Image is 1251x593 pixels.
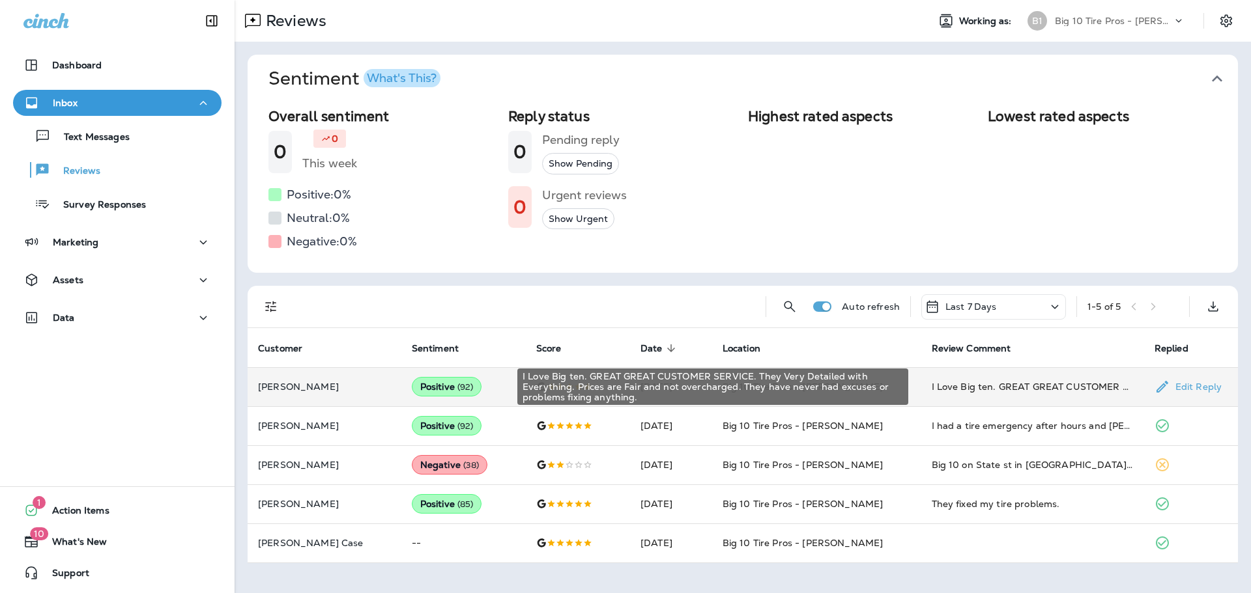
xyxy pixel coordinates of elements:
[1087,301,1121,312] div: 1 - 5 of 5
[1155,342,1205,354] span: Replied
[1028,11,1047,31] div: B1
[723,343,760,354] span: Location
[268,68,440,90] h1: Sentiment
[1170,381,1222,392] p: Edit Reply
[723,342,777,354] span: Location
[53,275,83,285] p: Assets
[988,108,1217,124] h2: Lowest rated aspects
[513,141,526,163] h1: 0
[932,497,1134,510] div: They fixed my tire problems.
[258,55,1248,103] button: SentimentWhat's This?
[13,229,222,255] button: Marketing
[412,494,482,514] div: Positive
[412,455,488,475] div: Negative
[268,108,498,124] h2: Overall sentiment
[258,381,391,392] p: [PERSON_NAME]
[274,141,287,163] h1: 0
[630,406,712,445] td: [DATE]
[932,458,1134,471] div: Big 10 on State st in jackson ms has great representatives at the front desk . Monica was very he...
[13,497,222,523] button: 1Action Items
[536,343,562,354] span: Score
[13,267,222,293] button: Assets
[287,208,350,228] h5: Neutral: 0 %
[50,165,100,178] p: Reviews
[13,560,222,586] button: Support
[13,122,222,150] button: Text Messages
[542,153,619,174] button: Show Pending
[542,185,627,206] h5: Urgent reviews
[959,16,1014,27] span: Working as:
[457,381,474,393] span: ( 92 )
[39,568,89,583] span: Support
[302,153,357,174] h5: This week
[367,72,437,84] div: What's This?
[51,131,130,144] p: Text Messages
[542,208,614,230] button: Show Urgent
[842,301,900,312] p: Auto refresh
[630,484,712,523] td: [DATE]
[640,342,680,354] span: Date
[194,8,230,34] button: Collapse Sidebar
[412,416,482,435] div: Positive
[39,536,107,552] span: What's New
[13,52,222,78] button: Dashboard
[932,343,1011,354] span: Review Comment
[412,377,482,396] div: Positive
[258,499,391,509] p: [PERSON_NAME]
[30,527,48,540] span: 10
[13,90,222,116] button: Inbox
[258,421,391,431] p: [PERSON_NAME]
[33,496,46,509] span: 1
[364,69,440,87] button: What's This?
[463,460,480,471] span: ( 38 )
[723,537,883,549] span: Big 10 Tire Pros - [PERSON_NAME]
[748,108,977,124] h2: Highest rated aspects
[39,505,109,521] span: Action Items
[513,197,526,218] h1: 0
[258,538,391,548] p: [PERSON_NAME] Case
[13,305,222,331] button: Data
[932,419,1134,432] div: I had a tire emergency after hours and Mr.David and his team got me fixed up first thing in the m...
[630,523,712,562] td: [DATE]
[52,60,102,70] p: Dashboard
[723,459,883,471] span: Big 10 Tire Pros - [PERSON_NAME]
[258,294,284,320] button: Filters
[723,420,883,432] span: Big 10 Tire Pros - [PERSON_NAME]
[542,130,620,150] h5: Pending reply
[332,132,338,145] p: 0
[13,156,222,184] button: Reviews
[412,343,459,354] span: Sentiment
[723,498,883,510] span: Big 10 Tire Pros - [PERSON_NAME]
[13,190,222,217] button: Survey Responses
[258,460,391,470] p: [PERSON_NAME]
[53,98,78,108] p: Inbox
[1215,9,1238,33] button: Settings
[248,103,1238,273] div: SentimentWhat's This?
[1155,343,1188,354] span: Replied
[50,199,146,212] p: Survey Responses
[287,231,357,252] h5: Negative: 0 %
[640,343,663,354] span: Date
[536,342,579,354] span: Score
[258,342,319,354] span: Customer
[1055,16,1172,26] p: Big 10 Tire Pros - [PERSON_NAME]
[287,184,351,205] h5: Positive: 0 %
[777,294,803,320] button: Search Reviews
[517,368,908,405] div: I Love Big ten. GREAT GREAT CUSTOMER SERVICE. They Very Detailed with Everything. Prices are Fair...
[457,421,474,432] span: ( 92 )
[932,342,1028,354] span: Review Comment
[457,499,474,510] span: ( 85 )
[630,445,712,484] td: [DATE]
[53,237,98,247] p: Marketing
[1200,294,1226,320] button: Export as CSV
[932,380,1134,393] div: I Love Big ten. GREAT GREAT CUSTOMER SERVICE. They Very Detailed with Everything. Prices are Fair...
[508,108,738,124] h2: Reply status
[401,523,526,562] td: --
[258,343,302,354] span: Customer
[945,301,997,312] p: Last 7 Days
[53,312,75,323] p: Data
[261,11,326,31] p: Reviews
[412,342,476,354] span: Sentiment
[13,529,222,555] button: 10What's New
